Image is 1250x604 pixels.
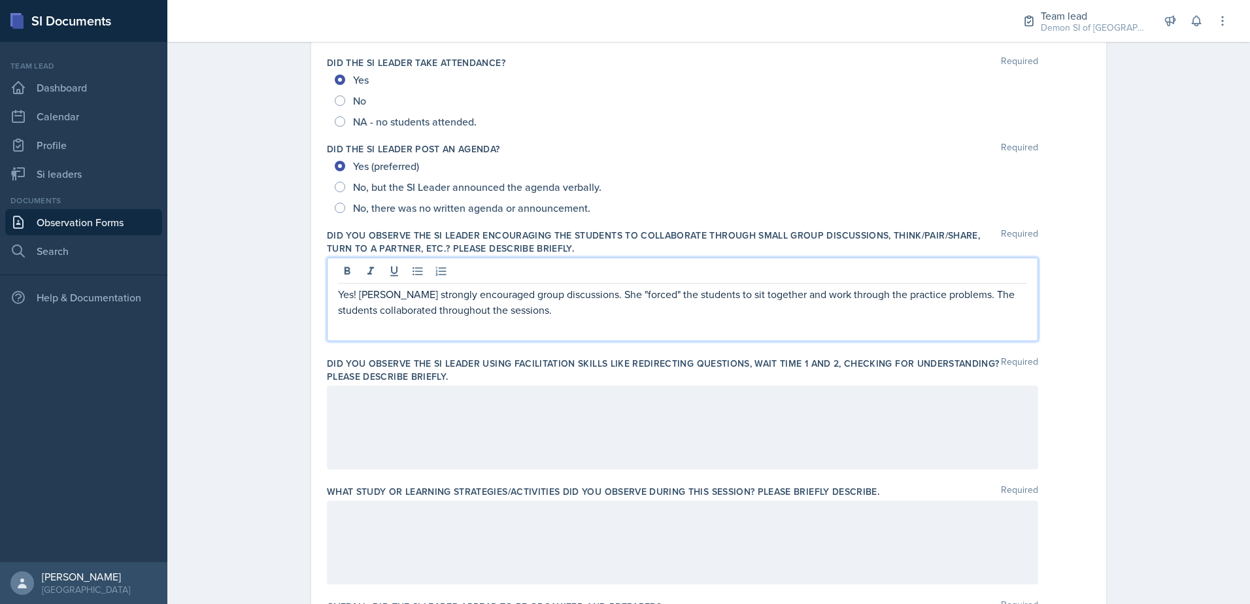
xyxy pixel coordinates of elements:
label: Did you observe the SI Leader encouraging the students to collaborate through small group discuss... [327,229,1001,255]
a: Profile [5,132,162,158]
div: Team lead [1041,8,1145,24]
span: Required [1001,357,1038,383]
a: Calendar [5,103,162,129]
label: Did you observe the SI Leader using facilitation skills like redirecting questions, wait time 1 a... [327,357,1001,383]
div: Demon SI of [GEOGRAPHIC_DATA] / Fall 2025 [1041,21,1145,35]
span: No, there was no written agenda or announcement. [353,201,590,214]
div: Team lead [5,60,162,72]
div: Help & Documentation [5,284,162,310]
span: NA - no students attended the session [353,29,528,42]
div: [GEOGRAPHIC_DATA] [42,583,130,596]
span: Required [1001,56,1038,69]
label: Did the SI Leader take attendance? [327,56,505,69]
span: Required [1001,229,1038,255]
span: Required [1001,143,1038,156]
span: Yes (preferred) [353,159,419,173]
label: What study or learning strategies/activities did you observe during this session? Please briefly ... [327,485,879,498]
p: Yes! [PERSON_NAME] strongly encouraged group discussions. She "forced" the students to sit togeth... [338,286,1027,318]
span: Required [1001,485,1038,498]
a: Si leaders [5,161,162,187]
div: Documents [5,195,162,207]
span: Yes [353,73,369,86]
span: No, but the SI Leader announced the agenda verbally. [353,180,601,193]
a: Dashboard [5,75,162,101]
span: No [353,94,366,107]
div: [PERSON_NAME] [42,570,130,583]
a: Observation Forms [5,209,162,235]
span: NA - no students attended. [353,115,477,128]
label: Did the SI Leader post an agenda? [327,143,500,156]
a: Search [5,238,162,264]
